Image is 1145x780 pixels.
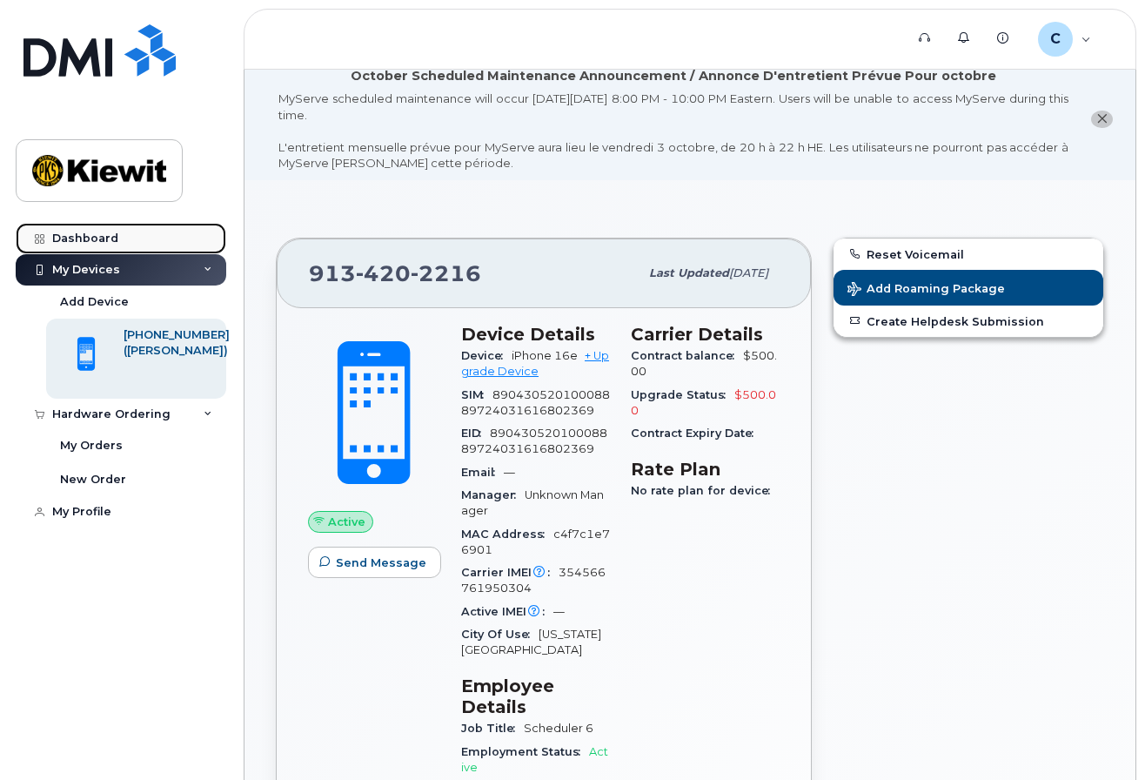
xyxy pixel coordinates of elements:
span: 913 [309,260,481,286]
h3: Carrier Details [631,324,780,345]
button: Add Roaming Package [834,270,1103,306]
span: [DATE] [729,266,768,279]
button: Reset Voicemail [834,239,1103,270]
h3: Device Details [461,324,610,345]
span: Unknown Manager [461,488,604,517]
span: c4f7c1e76901 [461,528,610,556]
span: 420 [356,260,411,286]
span: EID [461,427,490,440]
span: Device [461,349,512,362]
span: SIM [461,388,492,401]
span: Scheduler 6 [524,722,593,735]
span: Active [328,514,365,530]
h3: Employee Details [461,676,610,717]
span: Email [461,466,504,479]
span: Job Title [461,722,524,735]
span: Send Message [336,555,426,571]
span: 2216 [411,260,481,286]
iframe: Messenger Launcher [1069,704,1132,767]
span: Contract balance [631,349,743,362]
a: Create Helpdesk Submission [834,306,1103,337]
button: Send Message [308,547,441,578]
span: $500.00 [631,388,776,417]
span: MAC Address [461,528,553,541]
span: 89043052010008889724031616802369 [461,388,610,417]
h3: Rate Plan [631,459,780,480]
span: iPhone 16e [512,349,578,362]
span: — [553,605,565,618]
div: MyServe scheduled maintenance will occur [DATE][DATE] 8:00 PM - 10:00 PM Eastern. Users will be u... [278,91,1068,171]
span: Contract Expiry Date [631,427,762,440]
span: Carrier IMEI [461,566,559,579]
span: Active IMEI [461,605,553,618]
span: — [504,466,515,479]
span: Manager [461,488,525,501]
span: No rate plan for device [631,484,779,497]
span: Upgrade Status [631,388,734,401]
span: Employment Status [461,745,589,758]
button: close notification [1091,111,1113,129]
span: Last updated [649,266,729,279]
span: City Of Use [461,628,539,641]
div: October Scheduled Maintenance Announcement / Annonce D'entretient Prévue Pour octobre [351,67,996,85]
span: Add Roaming Package [847,282,1005,299]
span: 89043052010008889724031616802369 [461,427,607,455]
